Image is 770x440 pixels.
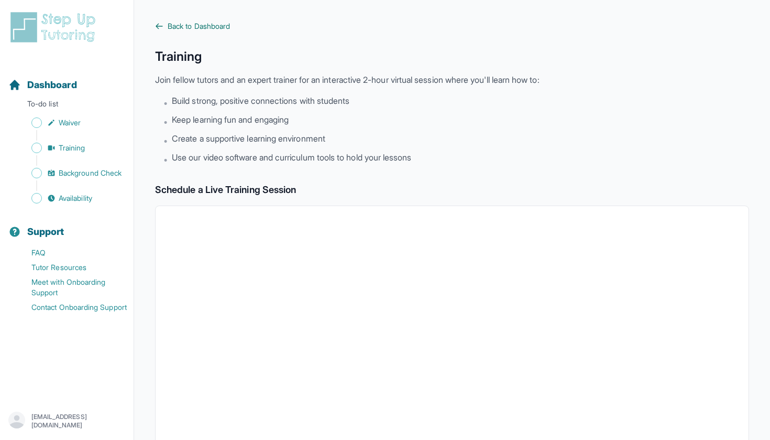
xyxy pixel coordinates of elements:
p: Join fellow tutors and an expert trainer for an interactive 2-hour virtual session where you'll l... [155,73,749,86]
a: Tutor Resources [8,260,134,275]
img: logo [8,10,102,44]
p: [EMAIL_ADDRESS][DOMAIN_NAME] [31,413,125,430]
a: Meet with Onboarding Support [8,275,134,300]
h2: Schedule a Live Training Session [155,183,749,197]
span: Create a supportive learning environment [172,132,325,145]
button: [EMAIL_ADDRESS][DOMAIN_NAME] [8,412,125,431]
a: Dashboard [8,78,77,92]
a: Back to Dashboard [155,21,749,31]
span: • [163,115,168,128]
a: Availability [8,191,134,206]
a: FAQ [8,245,134,260]
span: Training [59,143,85,153]
a: Waiver [8,115,134,130]
span: Availability [59,193,92,203]
span: • [163,134,168,147]
span: Dashboard [27,78,77,92]
span: • [163,96,168,109]
a: Training [8,141,134,155]
a: Background Check [8,166,134,180]
span: • [163,153,168,166]
button: Support [4,208,129,243]
span: Background Check [59,168,122,178]
span: Support [27,224,64,239]
span: Use our video software and curriculum tools to hold your lessons [172,151,411,164]
span: Waiver [59,117,81,128]
h1: Training [155,48,749,65]
span: Build strong, positive connections with students [172,94,349,107]
button: Dashboard [4,61,129,96]
p: To-do list [4,99,129,113]
span: Back to Dashboard [168,21,230,31]
span: Keep learning fun and engaging [172,113,289,126]
a: Contact Onboarding Support [8,300,134,315]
